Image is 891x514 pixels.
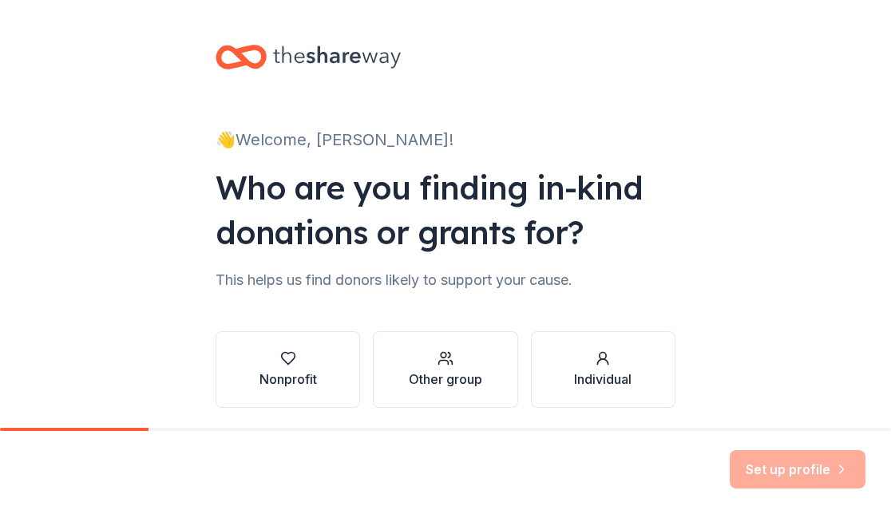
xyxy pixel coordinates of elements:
div: This helps us find donors likely to support your cause. [216,267,675,293]
div: Who are you finding in-kind donations or grants for? [216,165,675,255]
button: Individual [531,331,675,408]
button: Nonprofit [216,331,360,408]
div: Nonprofit [259,370,317,389]
div: Other group [409,370,482,389]
button: Other group [373,331,517,408]
div: Individual [574,370,632,389]
div: 👋 Welcome, [PERSON_NAME]! [216,127,675,152]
